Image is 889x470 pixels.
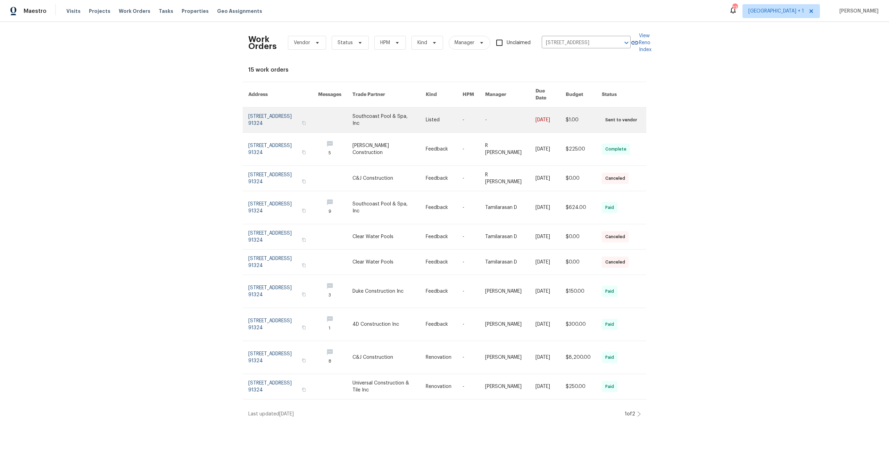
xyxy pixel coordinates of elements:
[480,374,530,399] td: [PERSON_NAME]
[301,262,307,268] button: Copy Address
[480,166,530,191] td: R [PERSON_NAME]
[24,8,47,15] span: Maestro
[347,374,420,399] td: Universal Construction & Tile Inc
[347,250,420,275] td: Clear Water Pools
[457,308,480,341] td: -
[380,39,390,46] span: HPM
[347,224,420,250] td: Clear Water Pools
[294,39,310,46] span: Vendor
[301,357,307,364] button: Copy Address
[301,237,307,243] button: Copy Address
[347,82,420,107] th: Trade Partner
[457,107,480,133] td: -
[457,166,480,191] td: -
[248,66,641,73] div: 15 work orders
[420,191,457,224] td: Feedback
[301,387,307,393] button: Copy Address
[420,82,457,107] th: Kind
[480,191,530,224] td: Tamilarasan D
[480,308,530,341] td: [PERSON_NAME]
[301,120,307,126] button: Copy Address
[625,411,635,418] div: 1 of 2
[748,8,804,15] span: [GEOGRAPHIC_DATA] + 1
[417,39,427,46] span: Kind
[279,412,294,416] span: [DATE]
[420,308,457,341] td: Feedback
[457,224,480,250] td: -
[420,275,457,308] td: Feedback
[457,191,480,224] td: -
[622,38,631,48] button: Open
[420,341,457,374] td: Renovation
[480,133,530,166] td: R [PERSON_NAME]
[347,166,420,191] td: C&J Construction
[420,133,457,166] td: Feedback
[347,107,420,133] td: Southcoast Pool & Spa, Inc
[347,275,420,308] td: Duke Construction Inc
[507,39,531,47] span: Unclaimed
[420,250,457,275] td: Feedback
[480,82,530,107] th: Manager
[119,8,150,15] span: Work Orders
[182,8,209,15] span: Properties
[338,39,353,46] span: Status
[480,107,530,133] td: -
[480,341,530,374] td: [PERSON_NAME]
[420,107,457,133] td: Listed
[457,82,480,107] th: HPM
[347,341,420,374] td: C&J Construction
[560,82,596,107] th: Budget
[480,250,530,275] td: Tamilarasan D
[301,208,307,214] button: Copy Address
[457,341,480,374] td: -
[457,250,480,275] td: -
[347,308,420,341] td: 4D Construction Inc
[457,133,480,166] td: -
[596,82,646,107] th: Status
[66,8,81,15] span: Visits
[301,149,307,155] button: Copy Address
[542,38,611,48] input: Enter in an address
[480,224,530,250] td: Tamilarasan D
[420,374,457,399] td: Renovation
[301,178,307,185] button: Copy Address
[159,9,173,14] span: Tasks
[480,275,530,308] td: [PERSON_NAME]
[248,411,623,418] div: Last updated
[530,82,560,107] th: Due Date
[347,191,420,224] td: Southcoast Pool & Spa, Inc
[248,36,277,50] h2: Work Orders
[301,324,307,331] button: Copy Address
[455,39,474,46] span: Manager
[313,82,347,107] th: Messages
[89,8,110,15] span: Projects
[217,8,262,15] span: Geo Assignments
[457,374,480,399] td: -
[732,4,737,11] div: 23
[837,8,879,15] span: [PERSON_NAME]
[301,291,307,298] button: Copy Address
[420,224,457,250] td: Feedback
[631,32,651,53] a: View Reno Index
[457,275,480,308] td: -
[347,133,420,166] td: [PERSON_NAME] Construction
[243,82,313,107] th: Address
[420,166,457,191] td: Feedback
